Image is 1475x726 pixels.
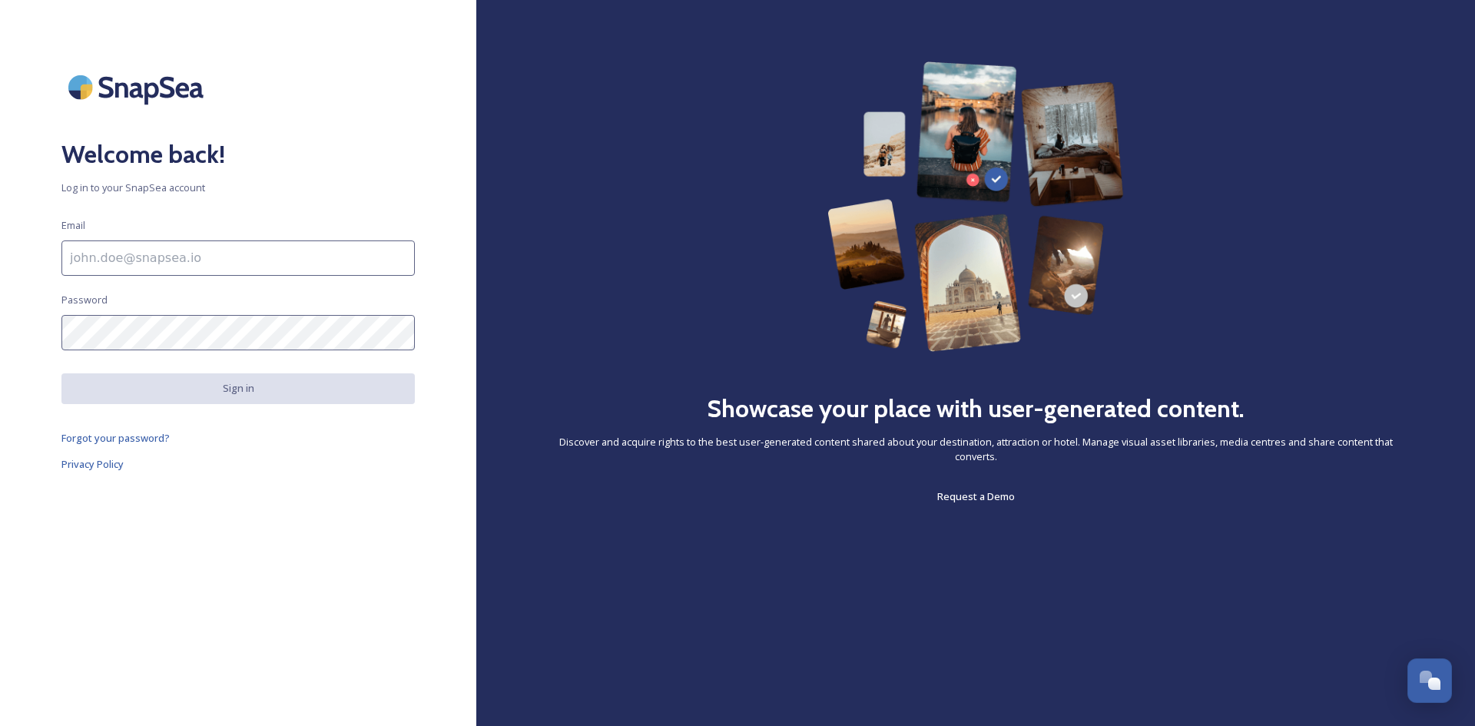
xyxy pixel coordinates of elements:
[61,136,415,173] h2: Welcome back!
[707,390,1245,427] h2: Showcase your place with user-generated content.
[61,373,415,403] button: Sign in
[937,489,1015,503] span: Request a Demo
[61,61,215,113] img: SnapSea Logo
[827,61,1124,352] img: 63b42ca75bacad526042e722_Group%20154-p-800.png
[538,435,1414,464] span: Discover and acquire rights to the best user-generated content shared about your destination, att...
[61,181,415,195] span: Log in to your SnapSea account
[61,457,124,471] span: Privacy Policy
[61,455,415,473] a: Privacy Policy
[61,218,85,233] span: Email
[61,431,170,445] span: Forgot your password?
[1407,658,1452,703] button: Open Chat
[61,240,415,276] input: john.doe@snapsea.io
[61,429,415,447] a: Forgot your password?
[61,293,108,307] span: Password
[937,487,1015,506] a: Request a Demo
